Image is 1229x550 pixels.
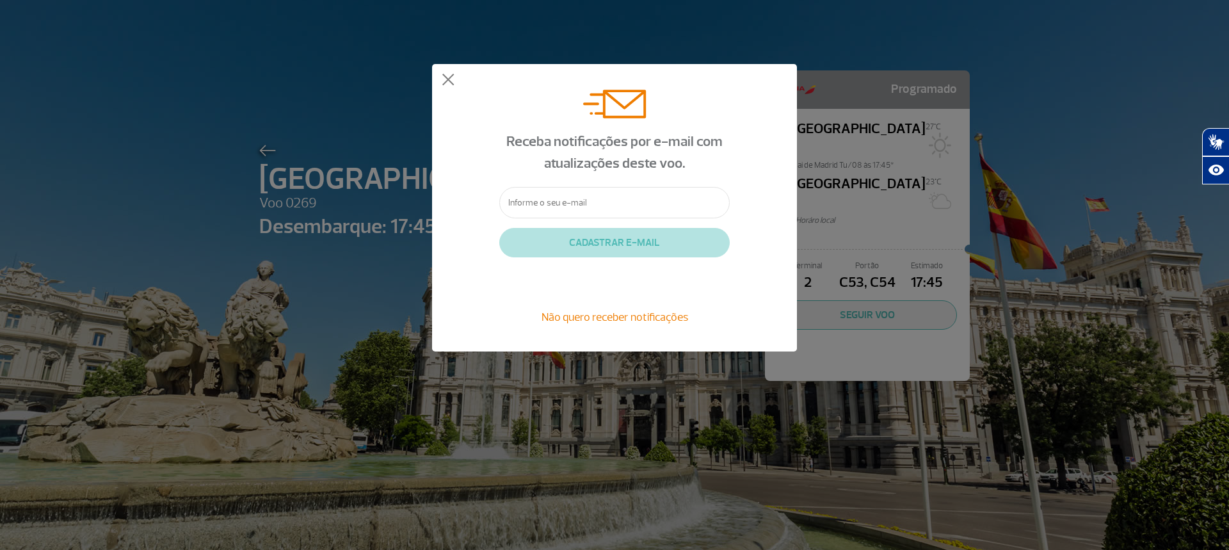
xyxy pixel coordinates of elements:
[506,133,723,172] span: Receba notificações por e-mail com atualizações deste voo.
[542,310,688,324] span: Não quero receber notificações
[499,228,730,257] button: CADASTRAR E-MAIL
[1202,128,1229,184] div: Plugin de acessibilidade da Hand Talk.
[1202,156,1229,184] button: Abrir recursos assistivos.
[1202,128,1229,156] button: Abrir tradutor de língua de sinais.
[499,187,730,218] input: Informe o seu e-mail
